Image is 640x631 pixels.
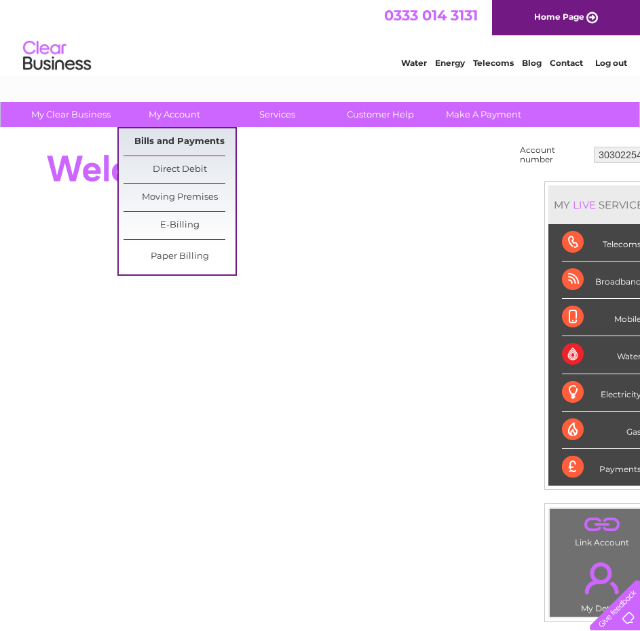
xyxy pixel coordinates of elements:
[435,58,465,68] a: Energy
[124,128,236,156] a: Bills and Payments
[22,35,92,77] img: logo.png
[570,198,599,211] div: LIVE
[473,58,514,68] a: Telecoms
[550,58,583,68] a: Contact
[522,58,542,68] a: Blog
[595,58,627,68] a: Log out
[118,102,230,127] a: My Account
[401,58,427,68] a: Water
[15,102,127,127] a: My Clear Business
[324,102,436,127] a: Customer Help
[124,243,236,270] a: Paper Billing
[516,142,590,168] td: Account number
[124,184,236,211] a: Moving Premises
[428,102,540,127] a: Make A Payment
[124,212,236,239] a: E-Billing
[124,156,236,183] a: Direct Debit
[221,102,333,127] a: Services
[384,7,478,24] a: 0333 014 3131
